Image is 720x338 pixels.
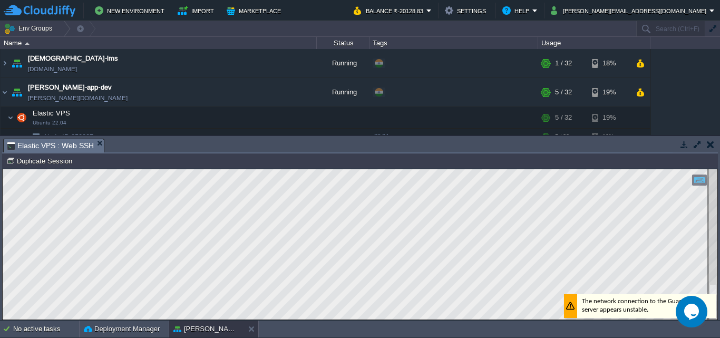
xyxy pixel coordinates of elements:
[33,120,66,126] span: Ubuntu 22.04
[173,324,240,334] button: [PERSON_NAME]-app-dev
[592,129,626,145] div: 19%
[28,129,43,145] img: AMDAwAAAACH5BAEAAAAALAAAAAABAAEAAAICRAEAOw==
[374,133,388,139] span: 22.04
[32,109,72,118] span: Elastic VPS
[227,4,284,17] button: Marketplace
[9,78,24,107] img: AMDAwAAAACH5BAEAAAAALAAAAAABAAEAAAICRAEAOw==
[28,53,118,64] a: [DEMOGRAPHIC_DATA]-lms
[555,49,572,78] div: 1 / 32
[32,109,72,117] a: Elastic VPSUbuntu 22.04
[1,49,9,78] img: AMDAwAAAACH5BAEAAAAALAAAAAABAAEAAAICRAEAOw==
[43,132,95,141] a: Node ID:250827
[317,49,369,78] div: Running
[676,296,709,327] iframe: chat widget
[9,49,24,78] img: AMDAwAAAACH5BAEAAAAALAAAAAABAAEAAAICRAEAOw==
[6,156,75,166] button: Duplicate Session
[25,42,30,45] img: AMDAwAAAACH5BAEAAAAALAAAAAABAAEAAAICRAEAOw==
[555,129,569,145] div: 5 / 32
[7,107,14,128] img: AMDAwAAAACH5BAEAAAAALAAAAAABAAEAAAICRAEAOw==
[43,132,95,141] span: 250827
[178,4,217,17] button: Import
[84,324,160,334] button: Deployment Manager
[28,64,77,74] a: [DOMAIN_NAME]
[539,37,650,49] div: Usage
[95,4,168,17] button: New Environment
[28,82,112,93] a: [PERSON_NAME]-app-dev
[551,4,709,17] button: [PERSON_NAME][EMAIL_ADDRESS][DOMAIN_NAME]
[4,4,75,17] img: CloudJiffy
[4,21,56,36] button: Env Groups
[445,4,489,17] button: Settings
[317,37,369,49] div: Status
[1,78,9,107] img: AMDAwAAAACH5BAEAAAAALAAAAAABAAEAAAICRAEAOw==
[7,139,94,152] span: Elastic VPS : Web SSH
[28,93,128,103] a: [PERSON_NAME][DOMAIN_NAME]
[592,49,626,78] div: 18%
[592,107,626,128] div: 19%
[561,125,713,149] div: The network connection to the Guacamole server appears unstable.
[1,37,316,49] div: Name
[14,107,29,128] img: AMDAwAAAACH5BAEAAAAALAAAAAABAAEAAAICRAEAOw==
[502,4,532,17] button: Help
[555,107,572,128] div: 5 / 32
[22,129,28,145] img: AMDAwAAAACH5BAEAAAAALAAAAAABAAEAAAICRAEAOw==
[44,133,71,141] span: Node ID:
[370,37,538,49] div: Tags
[592,78,626,107] div: 19%
[555,78,572,107] div: 5 / 32
[13,321,79,337] div: No active tasks
[354,4,426,17] button: Balance ₹-20128.83
[317,78,369,107] div: Running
